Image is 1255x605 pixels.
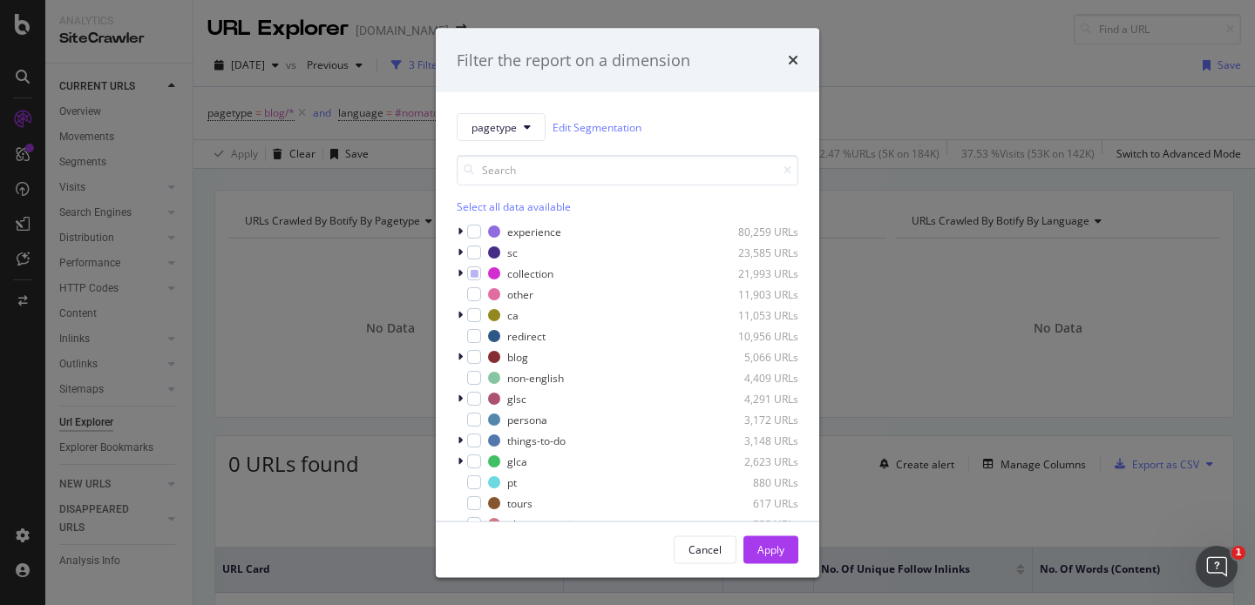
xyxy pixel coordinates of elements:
[713,391,798,406] div: 4,291 URLs
[507,516,574,531] div: places-to-visit
[507,286,533,301] div: other
[674,535,736,563] button: Cancel
[507,474,517,489] div: pt
[1196,546,1238,588] iframe: Intercom live chat
[713,370,798,385] div: 4,409 URLs
[507,245,518,259] div: sc
[507,224,561,239] div: experience
[507,266,553,280] div: collection
[713,349,798,364] div: 5,066 URLs
[457,49,690,71] div: Filter the report on a dimension
[713,516,798,531] div: 228 URLs
[507,391,526,406] div: glsc
[553,118,641,136] a: Edit Segmentation
[713,433,798,447] div: 3,148 URLs
[507,370,564,385] div: non-english
[457,113,546,141] button: pagetype
[713,224,798,239] div: 80,259 URLs
[457,199,798,214] div: Select all data available
[507,307,519,322] div: ca
[471,119,517,134] span: pagetype
[507,495,533,510] div: tours
[436,28,819,577] div: modal
[507,349,528,364] div: blog
[713,245,798,259] div: 23,585 URLs
[743,535,798,563] button: Apply
[713,454,798,468] div: 2,623 URLs
[507,412,547,427] div: persona
[713,286,798,301] div: 11,903 URLs
[713,495,798,510] div: 617 URLs
[1231,546,1245,560] span: 1
[713,412,798,427] div: 3,172 URLs
[457,155,798,185] input: Search
[713,474,798,489] div: 880 URLs
[713,328,798,343] div: 10,956 URLs
[689,541,722,556] div: Cancel
[713,307,798,322] div: 11,053 URLs
[788,49,798,71] div: times
[507,328,546,343] div: redirect
[507,454,527,468] div: glca
[757,541,784,556] div: Apply
[507,433,566,447] div: things-to-do
[713,266,798,280] div: 21,993 URLs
